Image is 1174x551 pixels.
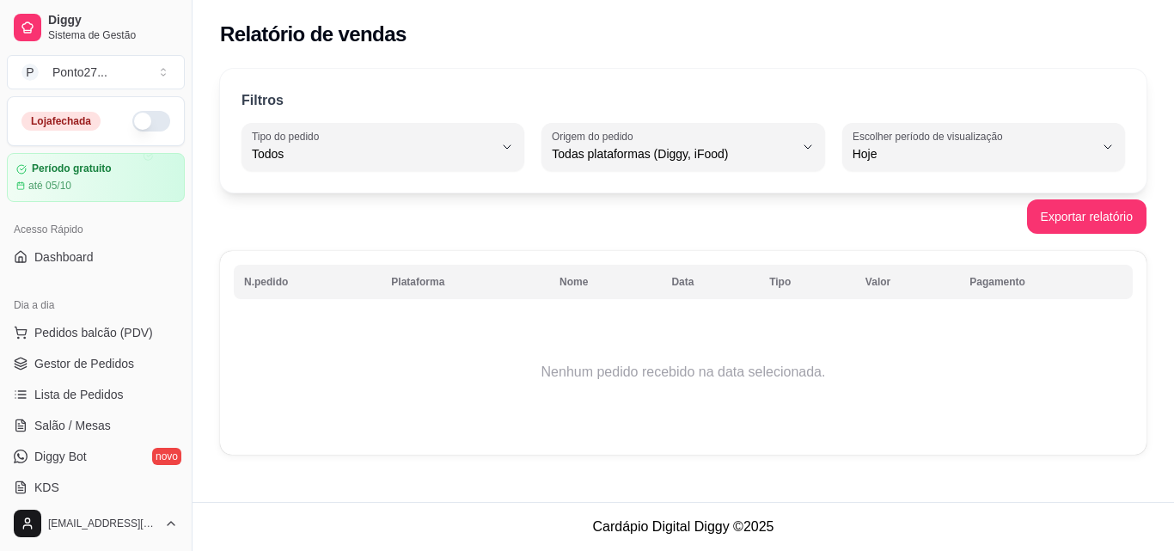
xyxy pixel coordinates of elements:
[842,123,1125,171] button: Escolher período de visualizaçãoHoje
[7,243,185,271] a: Dashboard
[853,145,1094,162] span: Hoje
[242,90,284,111] p: Filtros
[34,417,111,434] span: Salão / Mesas
[7,350,185,377] a: Gestor de Pedidos
[234,303,1133,441] td: Nenhum pedido recebido na data selecionada.
[242,123,524,171] button: Tipo do pedidoTodos
[853,129,1008,144] label: Escolher período de visualização
[21,112,101,131] div: Loja fechada
[34,324,153,341] span: Pedidos balcão (PDV)
[34,355,134,372] span: Gestor de Pedidos
[7,153,185,202] a: Período gratuitoaté 05/10
[48,517,157,530] span: [EMAIL_ADDRESS][DOMAIN_NAME]
[7,7,185,48] a: DiggySistema de Gestão
[759,265,855,299] th: Tipo
[7,216,185,243] div: Acesso Rápido
[34,248,94,266] span: Dashboard
[48,28,178,42] span: Sistema de Gestão
[959,265,1133,299] th: Pagamento
[52,64,107,81] div: Ponto27 ...
[7,443,185,470] a: Diggy Botnovo
[552,145,793,162] span: Todas plataformas (Diggy, iFood)
[252,145,493,162] span: Todos
[234,265,381,299] th: N.pedido
[7,319,185,346] button: Pedidos balcão (PDV)
[7,291,185,319] div: Dia a dia
[48,13,178,28] span: Diggy
[34,386,124,403] span: Lista de Pedidos
[28,179,71,193] article: até 05/10
[34,448,87,465] span: Diggy Bot
[7,55,185,89] button: Select a team
[855,265,959,299] th: Valor
[220,21,407,48] h2: Relatório de vendas
[32,162,112,175] article: Período gratuito
[541,123,824,171] button: Origem do pedidoTodas plataformas (Diggy, iFood)
[132,111,170,132] button: Alterar Status
[7,503,185,544] button: [EMAIL_ADDRESS][DOMAIN_NAME]
[1027,199,1146,234] button: Exportar relatório
[661,265,759,299] th: Data
[34,479,59,496] span: KDS
[7,381,185,408] a: Lista de Pedidos
[193,502,1174,551] footer: Cardápio Digital Diggy © 2025
[252,129,325,144] label: Tipo do pedido
[381,265,549,299] th: Plataforma
[552,129,639,144] label: Origem do pedido
[7,412,185,439] a: Salão / Mesas
[7,474,185,501] a: KDS
[21,64,39,81] span: P
[549,265,661,299] th: Nome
